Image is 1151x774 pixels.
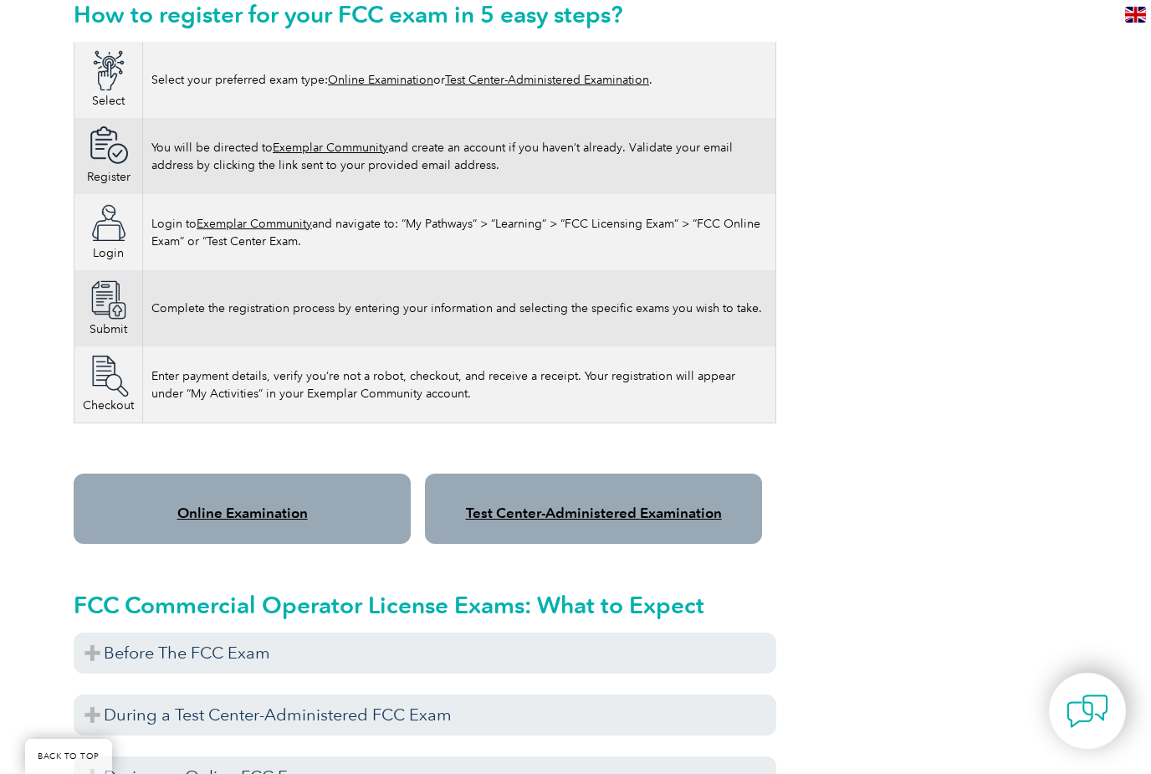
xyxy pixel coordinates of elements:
a: Online Examination [328,73,433,87]
td: Login [74,194,143,270]
a: Online Examination [177,505,308,521]
img: en [1125,7,1146,23]
a: Test Center-Administered Examination [445,73,649,87]
img: contact-chat.png [1067,690,1108,732]
h2: FCC Commercial Operator License Exams: What to Expect [74,592,776,618]
td: Enter payment details, verify you’re not a robot, checkout, and receive a receipt. Your registrat... [143,346,776,423]
a: Exemplar Community [197,217,312,231]
td: Login to and navigate to: “My Pathways” > “Learning” > “FCC Licensing Exam” > “FCC Online Exam” o... [143,194,776,270]
h3: Before The FCC Exam [74,633,776,674]
td: Select your preferred exam type: or . [143,42,776,118]
h3: During a Test Center-Administered FCC Exam [74,695,776,736]
td: Submit [74,270,143,346]
td: Checkout [74,346,143,423]
td: Select [74,42,143,118]
td: Complete the registration process by entering your information and selecting the specific exams y... [143,270,776,346]
a: Exemplar Community [273,141,388,155]
td: Register [74,118,143,194]
h2: How to register for your FCC exam in 5 easy steps? [74,1,776,28]
a: Test Center-Administered Examination [466,505,722,521]
td: You will be directed to and create an account if you haven’t already. Validate your email address... [143,118,776,194]
a: BACK TO TOP [25,739,112,774]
